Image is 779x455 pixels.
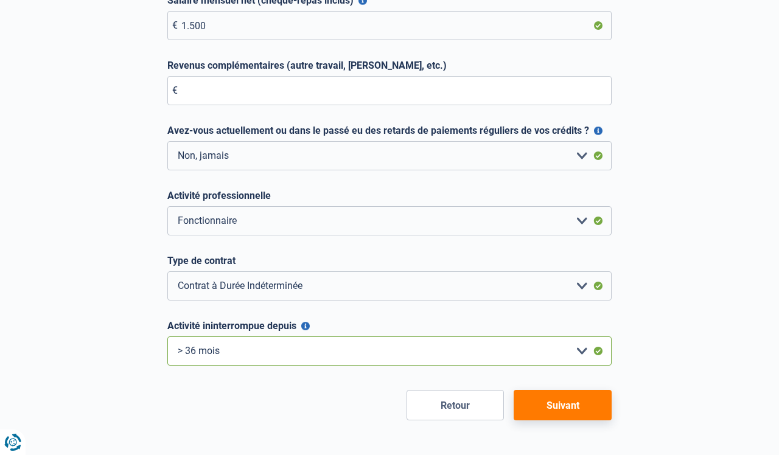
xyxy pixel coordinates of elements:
img: Advertisement [3,202,4,203]
span: € [172,19,178,31]
span: € [172,85,178,96]
label: Activité professionnelle [167,190,612,201]
button: Avez-vous actuellement ou dans le passé eu des retards de paiements réguliers de vos crédits ? [594,127,603,135]
label: Revenus complémentaires (autre travail, [PERSON_NAME], etc.) [167,60,612,71]
button: Retour [407,390,505,420]
button: Activité ininterrompue depuis [301,322,310,330]
label: Type de contrat [167,255,612,266]
label: Avez-vous actuellement ou dans le passé eu des retards de paiements réguliers de vos crédits ? [167,125,612,136]
button: Suivant [514,390,612,420]
label: Activité ininterrompue depuis [167,320,612,332]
